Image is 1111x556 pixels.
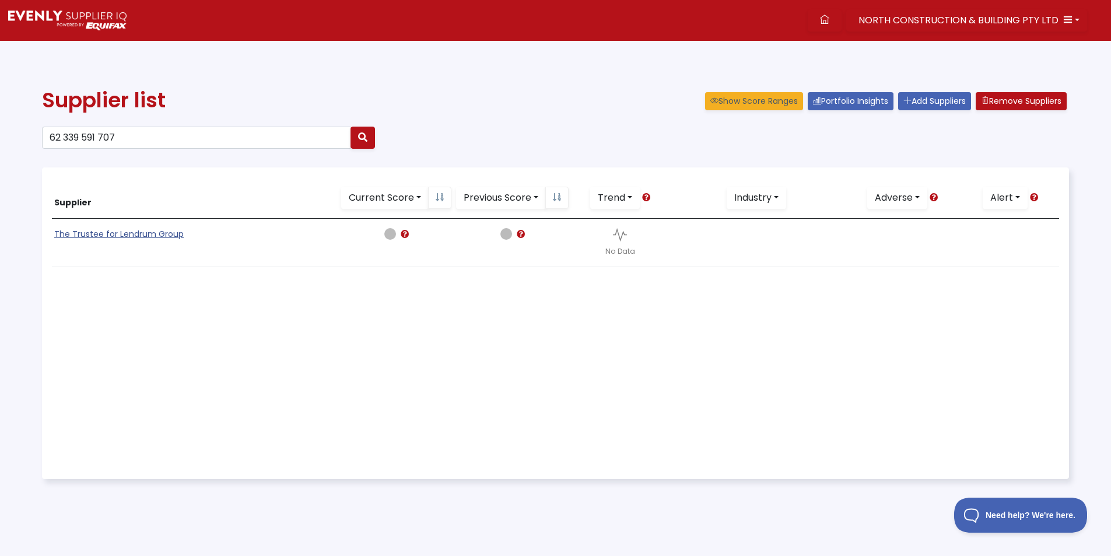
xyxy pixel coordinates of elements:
iframe: Toggle Customer Support [954,498,1088,533]
div: Button group with nested dropdown [456,187,569,209]
span: Supplier list [42,85,166,115]
button: NORTH CONSTRUCTION & BUILDING PTY LTD [846,9,1087,32]
div: Button group with nested dropdown [341,187,451,209]
a: Sort By Ascending Score [428,187,451,209]
a: Sort By Ascending Score [545,187,569,209]
a: Previous Score [456,187,546,209]
a: Trend [590,187,640,209]
a: Current Score [341,187,429,209]
button: Remove Suppliers [976,92,1067,110]
input: Search your supplier list [42,127,351,149]
a: Alert [983,187,1028,209]
a: Portfolio Insights [808,92,893,110]
a: Industry [727,187,786,209]
th: Supplier [52,177,339,219]
small: No Data [605,246,635,256]
button: Show Score Ranges [705,92,803,110]
span: NORTH CONSTRUCTION & BUILDING PTY LTD [858,13,1059,27]
img: Supply Predict [8,11,127,30]
a: Add Suppliers [898,92,971,110]
a: The Trustee for Lendrum Group [54,228,184,240]
a: Adverse [867,187,927,209]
